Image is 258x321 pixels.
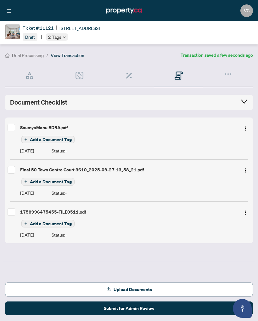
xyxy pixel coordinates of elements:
[24,180,27,183] span: plus
[24,222,27,225] span: plus
[240,207,250,217] button: Logo
[21,136,75,143] button: Add a Document Tag
[240,123,250,133] button: Logo
[243,168,248,173] img: Logo
[240,165,250,175] button: Logo
[10,98,67,107] span: Document Checklist
[63,36,66,39] span: down
[20,209,235,215] div: 1758996475455-FILE0511.pdf
[5,301,253,315] button: Submit for Admin Review
[20,231,34,238] span: [DATE]
[25,34,35,40] span: Draft
[20,189,34,196] span: [DATE]
[243,210,248,215] img: Logo
[181,52,253,59] article: Transaction saved a few seconds ago
[30,137,72,142] span: Add a Document Tag
[20,124,235,131] div: SoumyaManu BDRA.pdf
[10,98,248,107] div: Document Checklist
[51,53,84,58] span: View Transaction
[5,53,9,58] span: home
[46,52,48,59] li: /
[21,178,75,186] button: Add a Document Tag
[30,180,72,184] span: Add a Document Tag
[24,138,27,141] span: plus
[20,147,34,154] span: [DATE]
[244,7,250,14] span: VC
[243,126,248,131] img: Logo
[21,220,75,227] button: Add a Document Tag
[114,284,152,295] span: Upload Documents
[106,6,142,15] img: logo
[12,53,44,58] span: Deal Processing
[104,303,154,313] span: Submit for Admin Review
[59,25,100,32] span: [STREET_ADDRESS]
[52,231,67,238] span: Status: -
[40,25,54,31] span: 11121
[240,98,248,105] span: collapsed
[7,9,11,13] span: menu
[23,24,54,32] div: Ticket #:
[30,221,72,226] span: Add a Document Tag
[52,147,67,154] span: Status: -
[52,189,67,196] span: Status: -
[5,25,20,39] img: IMG-E12391748_1.jpg
[20,166,235,173] div: Final 50 Town Centre Court 3610_2025-09-27 13_58_21.pdf
[48,33,61,41] span: 2 Tags
[5,283,253,296] button: Upload Documents
[233,299,252,318] button: Open asap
